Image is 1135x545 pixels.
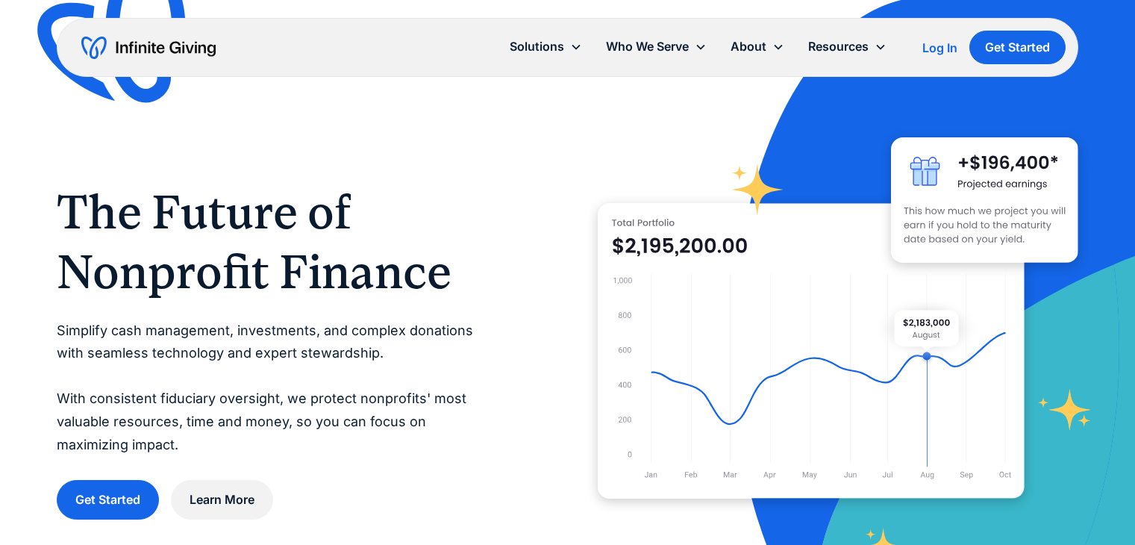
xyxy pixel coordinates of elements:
a: Get Started [57,480,159,520]
a: Get Started [969,31,1066,64]
div: About [731,37,766,57]
p: Simplify cash management, investments, and complex donations with seamless technology and expert ... [57,320,484,457]
div: Resources [796,31,898,63]
div: Resources [808,37,869,57]
div: Who We Serve [594,31,719,63]
a: Log In [922,39,957,57]
div: Log In [922,42,957,54]
h1: The Future of Nonprofit Finance [57,182,484,302]
div: Who We Serve [606,37,689,57]
div: Solutions [498,31,594,63]
div: Solutions [510,37,564,57]
img: fundraising star [1038,389,1092,431]
a: Learn More [171,480,273,520]
img: nonprofit donation platform [598,203,1025,499]
a: home [81,36,216,60]
div: About [719,31,796,63]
